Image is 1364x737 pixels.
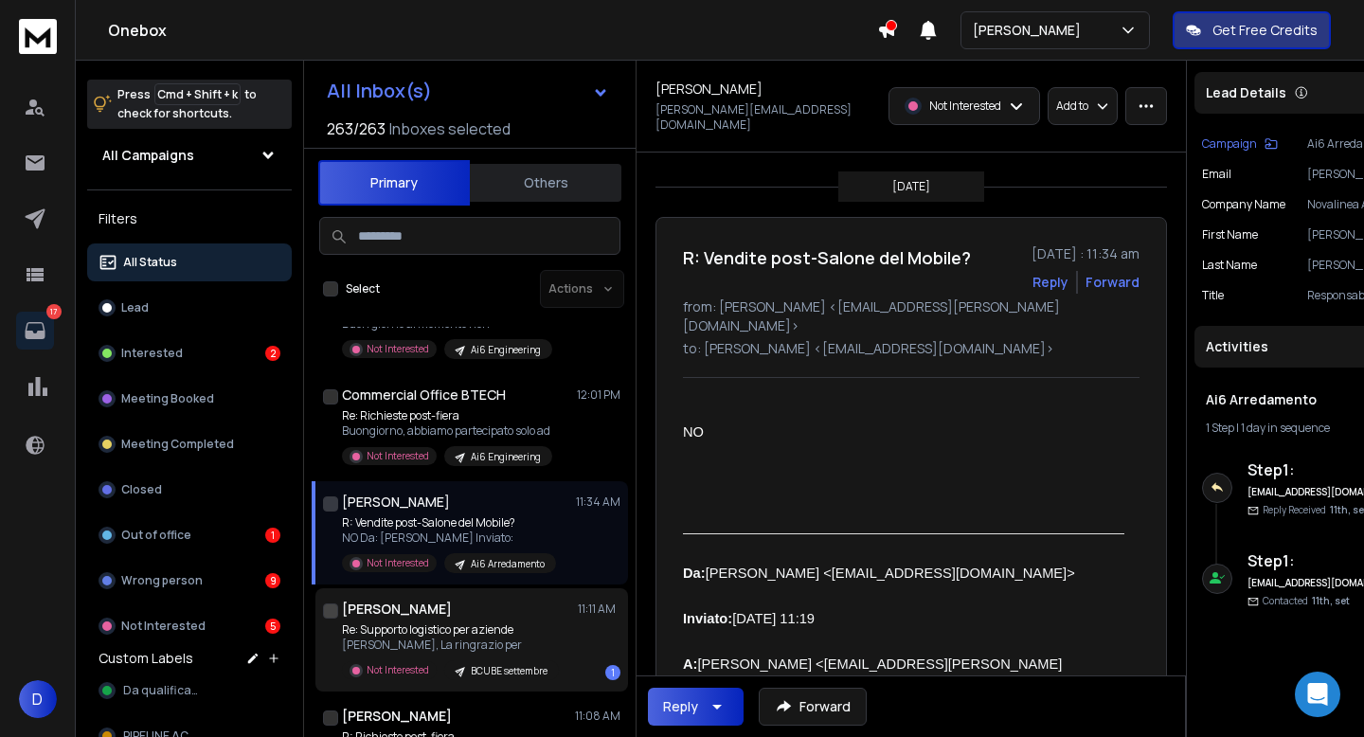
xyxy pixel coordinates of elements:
[265,573,280,588] div: 9
[108,19,877,42] h1: Onebox
[87,380,292,418] button: Meeting Booked
[87,289,292,327] button: Lead
[1202,227,1258,243] p: First Name
[367,449,429,463] p: Not Interested
[655,102,877,133] p: [PERSON_NAME][EMAIL_ADDRESS][DOMAIN_NAME]
[265,528,280,543] div: 1
[1206,420,1234,436] span: 1 Step
[1202,136,1257,152] p: Campaign
[470,162,621,204] button: Others
[342,408,552,423] p: Re: Richieste post-fiera
[318,160,470,206] button: Primary
[683,566,706,581] span: Da:
[312,72,624,110] button: All Inbox(s)
[123,683,203,698] span: Da qualificare
[121,482,162,497] p: Closed
[576,494,620,510] p: 11:34 AM
[342,622,559,638] p: Re: Supporto logistico per aziende
[655,80,763,99] h1: [PERSON_NAME]
[87,243,292,281] button: All Status
[367,663,429,677] p: Not Interested
[19,680,57,718] button: D
[1263,594,1350,608] p: Contacted
[683,339,1140,358] p: to: [PERSON_NAME] <[EMAIL_ADDRESS][DOMAIN_NAME]>
[367,342,429,356] p: Not Interested
[87,206,292,232] h3: Filters
[87,136,292,174] button: All Campaigns
[102,146,194,165] h1: All Campaigns
[575,709,620,724] p: 11:08 AM
[1312,594,1350,607] span: 11th, set
[16,312,54,350] a: 17
[1202,136,1278,152] button: Campaign
[1202,288,1224,303] p: title
[1202,197,1285,212] p: Company Name
[1056,99,1088,114] p: Add to
[342,493,450,512] h1: [PERSON_NAME]
[648,688,744,726] button: Reply
[121,391,214,406] p: Meeting Booked
[973,21,1088,40] p: [PERSON_NAME]
[1086,273,1140,292] div: Forward
[265,346,280,361] div: 2
[389,117,511,140] h3: Inboxes selected
[471,664,547,678] p: BCUBE settembre
[1202,258,1257,273] p: Last Name
[346,281,380,297] label: Select
[342,600,452,619] h1: [PERSON_NAME]
[578,602,620,617] p: 11:11 AM
[1295,672,1340,717] div: Open Intercom Messenger
[87,607,292,645] button: Not Interested5
[367,556,429,570] p: Not Interested
[605,665,620,680] div: 1
[265,619,280,634] div: 5
[121,619,206,634] p: Not Interested
[121,573,203,588] p: Wrong person
[683,611,732,626] b: Inviato:
[471,557,545,571] p: Ai6 Arredamento
[577,387,620,403] p: 12:01 PM
[117,85,257,123] p: Press to check for shortcuts.
[342,515,556,530] p: R: Vendite post-Salone del Mobile?
[19,19,57,54] img: logo
[1241,420,1330,436] span: 1 day in sequence
[1206,83,1286,102] p: Lead Details
[683,297,1140,335] p: from: [PERSON_NAME] <[EMAIL_ADDRESS][PERSON_NAME][DOMAIN_NAME]>
[342,386,506,404] h1: Commercial Office BTECH
[87,672,292,710] button: Da qualificare
[87,562,292,600] button: Wrong person9
[683,244,971,271] h1: R: Vendite post-Salone del Mobile?
[663,697,698,716] div: Reply
[46,304,62,319] p: 17
[121,346,183,361] p: Interested
[342,530,556,546] p: NO Da: [PERSON_NAME] Inviato:
[892,179,930,194] p: [DATE]
[123,255,177,270] p: All Status
[1212,21,1318,40] p: Get Free Credits
[759,688,867,726] button: Forward
[342,707,452,726] h1: [PERSON_NAME]
[929,99,1001,114] p: Not Interested
[1032,273,1068,292] button: Reply
[471,343,541,357] p: Ai6 Engineering
[342,638,559,653] p: [PERSON_NAME], La ringrazio per
[99,649,193,668] h3: Custom Labels
[342,423,552,439] p: Buongiorno, abbiamo partecipato solo ad
[683,656,697,672] b: A:
[121,528,191,543] p: Out of office
[683,424,704,440] span: NO
[87,334,292,372] button: Interested2
[1173,11,1331,49] button: Get Free Credits
[87,425,292,463] button: Meeting Completed
[121,437,234,452] p: Meeting Completed
[327,81,432,100] h1: All Inbox(s)
[154,83,241,105] span: Cmd + Shift + k
[121,300,149,315] p: Lead
[87,516,292,554] button: Out of office1
[87,471,292,509] button: Closed
[1032,244,1140,263] p: [DATE] : 11:34 am
[471,450,541,464] p: Ai6 Engineering
[1202,167,1231,182] p: Email
[327,117,386,140] span: 263 / 263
